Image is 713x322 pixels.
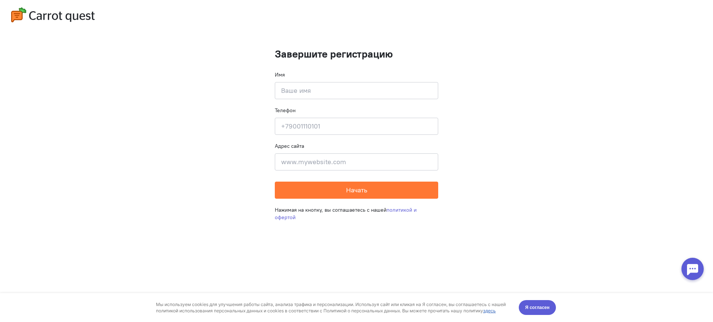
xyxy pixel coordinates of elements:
input: www.mywebsite.com [275,153,438,170]
label: Телефон [275,107,296,114]
button: Я согласен [519,7,556,22]
label: Имя [275,71,285,78]
input: +79001110101 [275,118,438,135]
span: Я согласен [525,11,550,18]
button: Начать [275,182,438,199]
span: Начать [346,186,367,194]
a: политикой и офертой [275,206,417,221]
input: Ваше имя [275,82,438,99]
div: Мы используем cookies для улучшения работы сайта, анализа трафика и персонализации. Используя сай... [156,8,510,21]
img: carrot-quest-logo.svg [11,7,95,22]
label: Адрес сайта [275,142,304,150]
a: здесь [483,15,496,20]
h1: Завершите регистрацию [275,48,438,60]
div: Нажимая на кнопку, вы соглашаетесь с нашей [275,199,438,228]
